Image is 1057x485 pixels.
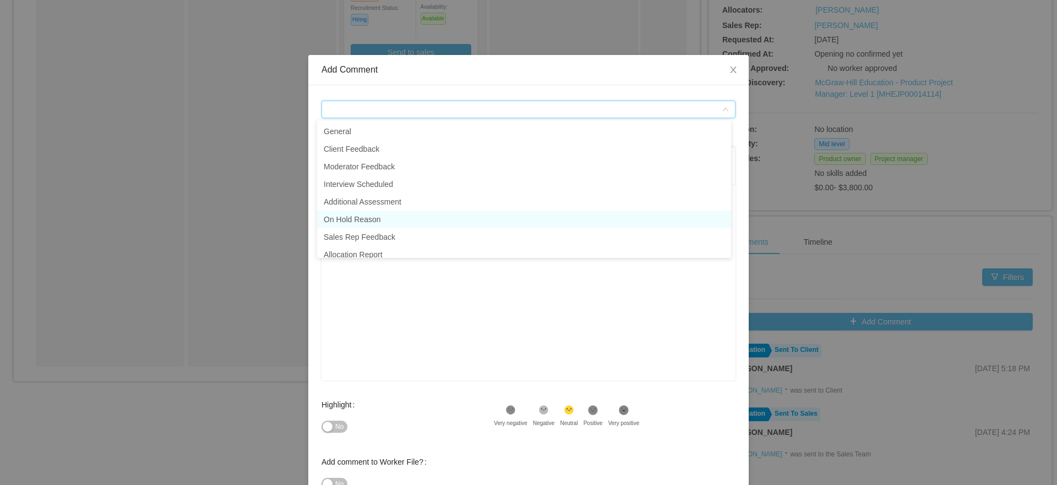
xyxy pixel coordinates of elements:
li: Client Feedback [317,140,731,158]
div: Positive [584,419,603,427]
i: icon: close [729,65,738,74]
label: Highlight [322,400,359,409]
i: icon: down [722,106,729,114]
div: Very negative [494,419,527,427]
li: Allocation Report [317,246,731,263]
button: Close [718,55,749,86]
li: Additional Assessment [317,193,731,211]
li: Sales Rep Feedback [317,228,731,246]
button: Highlight [322,421,347,433]
div: rdw-editor [330,204,727,396]
li: Moderator Feedback [317,158,731,175]
div: rdw-wrapper [322,147,735,381]
div: Add Comment [322,64,735,76]
label: Add comment to Worker File? [322,458,431,466]
div: Neutral [560,419,577,427]
li: General [317,123,731,140]
li: Interview Scheduled [317,175,731,193]
div: Very positive [608,419,640,427]
span: No [335,421,344,432]
li: On Hold Reason [317,211,731,228]
div: Negative [533,419,554,427]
